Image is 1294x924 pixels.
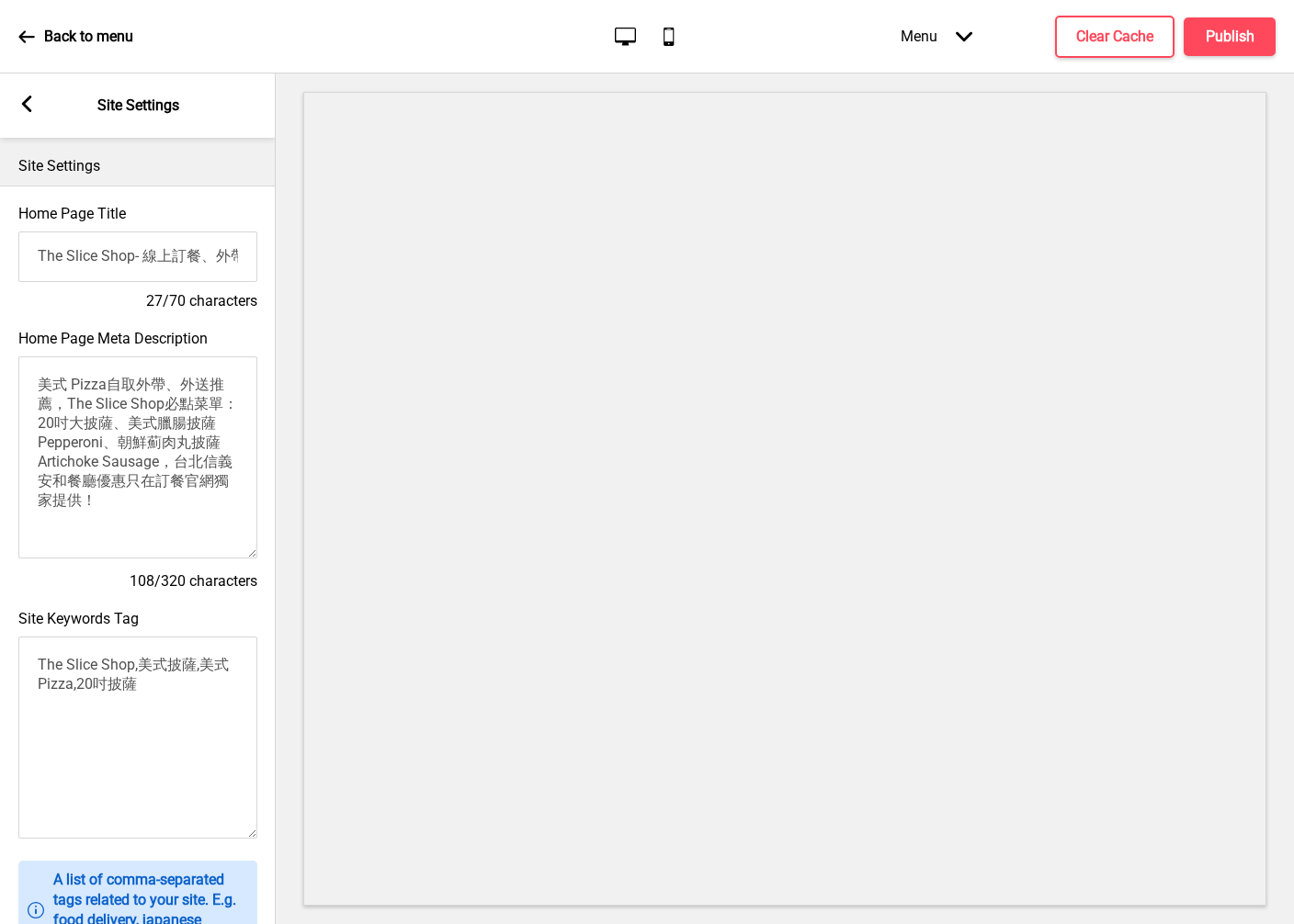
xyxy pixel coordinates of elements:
textarea: The Slice Shop,美式披薩,美式Pizza,20吋披薩 [18,637,257,839]
h4: Publish [1206,27,1254,47]
button: Publish [1184,17,1276,56]
div: Menu [882,9,991,63]
button: Clear Cache [1055,16,1175,58]
h4: 108/320 characters [18,571,257,592]
p: Site Settings [97,96,179,116]
label: Site Keywords Tag [18,610,139,627]
h4: 27/70 characters [18,291,257,311]
a: Back to menu [18,12,133,62]
p: Back to menu [44,27,133,47]
h4: Clear Cache [1076,27,1153,47]
p: Site Settings [18,156,257,176]
label: Home Page Title [18,205,126,222]
label: Home Page Meta Description [18,330,208,347]
textarea: 美式 Pizza自取外帶、外送推薦，The Slice Shop必點菜單：20吋大披薩、美式臘腸披薩 Pepperoni、朝鮮薊肉丸披薩 Artichoke Sausage，台北信義安和餐廳優惠... [18,356,257,558]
